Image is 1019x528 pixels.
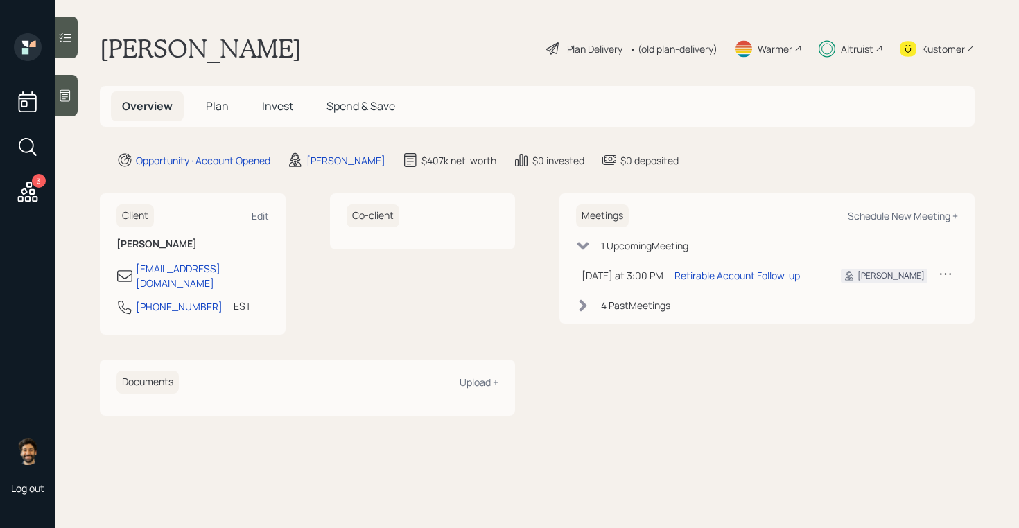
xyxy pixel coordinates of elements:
[116,204,154,227] h6: Client
[206,98,229,114] span: Plan
[252,209,269,222] div: Edit
[758,42,792,56] div: Warmer
[421,153,496,168] div: $407k net-worth
[582,268,663,283] div: [DATE] at 3:00 PM
[601,238,688,253] div: 1 Upcoming Meeting
[620,153,679,168] div: $0 deposited
[532,153,584,168] div: $0 invested
[576,204,629,227] h6: Meetings
[857,270,925,282] div: [PERSON_NAME]
[136,299,223,314] div: [PHONE_NUMBER]
[629,42,717,56] div: • (old plan-delivery)
[460,376,498,389] div: Upload +
[116,371,179,394] h6: Documents
[922,42,965,56] div: Kustomer
[14,437,42,465] img: eric-schwartz-headshot.png
[262,98,293,114] span: Invest
[136,261,269,290] div: [EMAIL_ADDRESS][DOMAIN_NAME]
[841,42,873,56] div: Altruist
[234,299,251,313] div: EST
[100,33,302,64] h1: [PERSON_NAME]
[601,298,670,313] div: 4 Past Meeting s
[122,98,173,114] span: Overview
[347,204,399,227] h6: Co-client
[567,42,622,56] div: Plan Delivery
[848,209,958,222] div: Schedule New Meeting +
[136,153,270,168] div: Opportunity · Account Opened
[11,482,44,495] div: Log out
[326,98,395,114] span: Spend & Save
[32,174,46,188] div: 3
[306,153,385,168] div: [PERSON_NAME]
[116,238,269,250] h6: [PERSON_NAME]
[674,268,800,283] div: Retirable Account Follow-up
